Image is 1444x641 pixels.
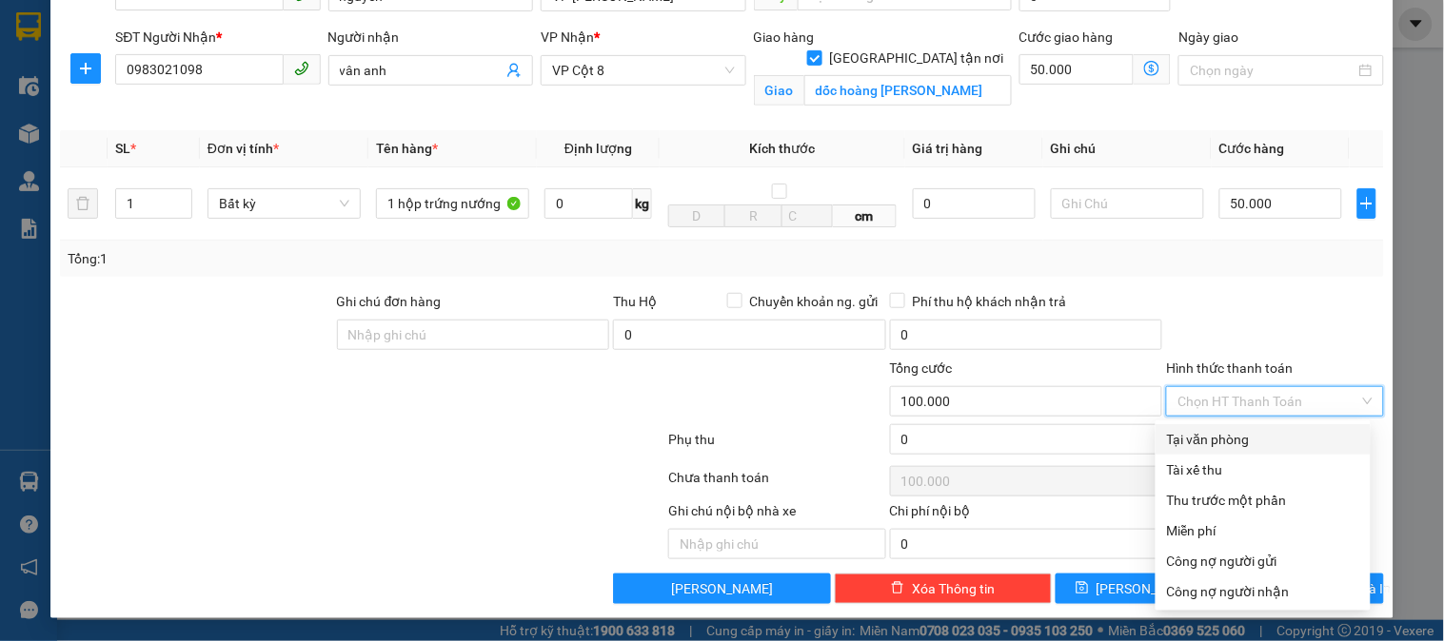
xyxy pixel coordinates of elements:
label: Hình thức thanh toán [1166,360,1293,376]
th: Ghi chú [1043,130,1212,167]
span: plus [71,61,100,76]
div: Công nợ người nhận [1167,581,1359,602]
div: Tài xế thu [1167,459,1359,480]
span: Định lượng [564,141,632,156]
div: Công nợ người gửi [1167,551,1359,572]
span: save [1076,581,1089,596]
input: Ghi chú đơn hàng [337,320,610,350]
button: plus [70,53,101,84]
span: [GEOGRAPHIC_DATA] tận nơi [822,48,1012,68]
div: Người nhận [328,27,533,48]
span: Phí thu hộ khách nhận trả [905,291,1075,312]
span: Cước hàng [1219,141,1285,156]
button: [PERSON_NAME] [613,573,830,604]
span: VP Nhận [541,29,594,45]
button: printer[PERSON_NAME] và In [1222,573,1384,604]
div: Cước gửi hàng sẽ được ghi vào công nợ của người nhận [1156,576,1371,607]
span: Bất kỳ [219,189,349,218]
span: Giá trị hàng [913,141,983,156]
input: Giao tận nơi [804,75,1012,106]
label: Ngày giao [1178,29,1238,45]
input: R [724,204,781,227]
div: Miễn phí [1167,520,1359,541]
input: C [781,204,833,227]
button: deleteXóa Thông tin [835,573,1052,604]
button: plus [1357,188,1376,219]
span: cm [833,204,896,227]
span: delete [891,581,904,596]
label: Ghi chú đơn hàng [337,294,442,309]
input: VD: Bàn, Ghế [376,188,529,219]
input: Nhập ghi chú [668,529,885,559]
div: Chưa thanh toán [666,467,887,500]
input: D [668,204,725,227]
input: 0 [913,188,1036,219]
div: Thu trước một phần [1167,490,1359,511]
span: kg [633,188,652,219]
span: [PERSON_NAME] [1097,578,1198,599]
input: Ghi Chú [1051,188,1204,219]
label: Cước giao hàng [1019,29,1114,45]
div: Phụ thu [666,429,887,462]
span: Giao [754,75,804,106]
span: Thu Hộ [613,294,657,309]
span: Kích thước [749,141,815,156]
input: Ngày giao [1190,60,1355,81]
div: Tại văn phòng [1167,429,1359,450]
span: Xóa Thông tin [912,578,995,599]
div: Chi phí nội bộ [890,500,1163,529]
input: Cước giao hàng [1019,54,1135,85]
span: [PERSON_NAME] [671,578,773,599]
div: SĐT Người Nhận [115,27,320,48]
span: phone [294,61,309,76]
span: Tổng cước [890,360,953,376]
div: Tổng: 1 [68,248,559,269]
div: Cước gửi hàng sẽ được ghi vào công nợ của người gửi [1156,546,1371,576]
button: delete [68,188,98,219]
span: dollar-circle [1144,61,1159,76]
span: Đơn vị tính [208,141,279,156]
button: save[PERSON_NAME] [1056,573,1217,604]
span: Tên hàng [376,141,438,156]
span: plus [1358,196,1375,211]
span: Giao hàng [754,29,815,45]
span: VP Cột 8 [552,56,734,85]
span: SL [115,141,130,156]
span: user-add [506,63,522,78]
span: Chuyển khoản ng. gửi [742,291,886,312]
div: Ghi chú nội bộ nhà xe [668,500,885,529]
